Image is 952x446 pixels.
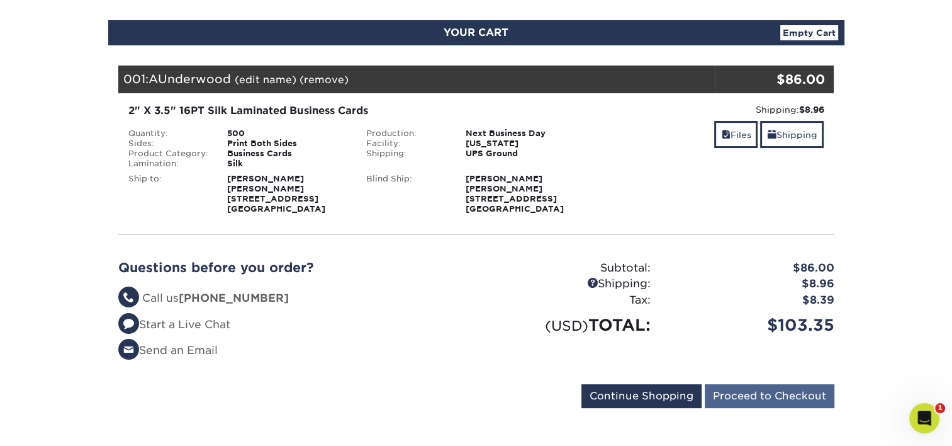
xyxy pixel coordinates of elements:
div: Shipping: [357,149,456,159]
div: Sides: [119,139,218,149]
a: Start a Live Chat [118,318,230,331]
div: UPS Ground [456,149,595,159]
div: 2" X 3.5" 16PT Silk Laminated Business Cards [128,103,586,118]
a: Shipping [760,121,824,148]
strong: $8.96 [798,105,824,115]
a: Empty Cart [780,25,838,40]
a: (edit name) [235,74,296,86]
strong: [PERSON_NAME] [PERSON_NAME] [STREET_ADDRESS] [GEOGRAPHIC_DATA] [466,174,564,214]
span: shipping [767,130,776,140]
li: Call us [118,290,467,307]
div: Blind Ship: [357,174,456,214]
div: $8.39 [660,292,844,309]
strong: [PHONE_NUMBER] [179,292,289,304]
div: Lamination: [119,159,218,169]
div: Ship to: [119,174,218,214]
span: 1 [935,403,945,413]
a: (remove) [300,74,349,86]
div: Print Both Sides [218,139,357,149]
div: 500 [218,129,357,139]
div: 001: [118,66,715,93]
a: Files [714,121,758,148]
small: (USD) [545,317,588,334]
div: Subtotal: [476,260,660,277]
span: files [721,130,730,140]
strong: [PERSON_NAME] [PERSON_NAME] [STREET_ADDRESS] [GEOGRAPHIC_DATA] [227,174,325,214]
div: Quantity: [119,129,218,139]
div: Shipping: [476,276,660,292]
h2: Questions before you order? [118,260,467,275]
iframe: Intercom live chat [909,403,939,433]
span: YOUR CART [444,26,508,38]
div: Silk [218,159,357,169]
a: Send an Email [118,344,218,357]
div: $8.96 [660,276,844,292]
div: Tax: [476,292,660,309]
div: Business Cards [218,149,357,159]
div: [US_STATE] [456,139,595,149]
div: Product Category: [119,149,218,159]
input: Proceed to Checkout [705,384,834,408]
div: Production: [357,129,456,139]
div: $103.35 [660,313,844,337]
div: $86.00 [715,70,825,89]
div: $86.00 [660,260,844,277]
input: Continue Shopping [581,384,702,408]
div: Shipping: [605,103,824,116]
span: AUnderwood [148,72,231,86]
div: Next Business Day [456,129,595,139]
div: TOTAL: [476,313,660,337]
div: Facility: [357,139,456,149]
